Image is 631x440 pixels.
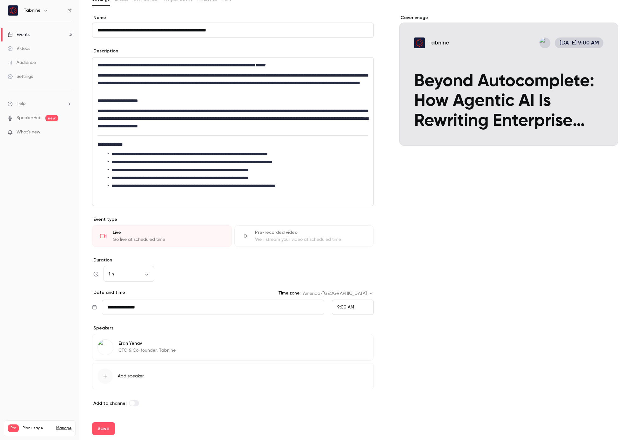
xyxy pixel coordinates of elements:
[337,305,354,309] span: 9:00 AM
[92,325,374,331] p: Speakers
[279,290,300,296] label: Time zone:
[8,424,19,432] span: Pro
[17,115,42,121] a: SpeakerHub
[399,15,618,21] label: Cover image
[92,216,374,223] p: Event type
[23,426,52,431] span: Plan usage
[255,229,366,236] div: Pre-recorded video
[399,15,618,146] section: Cover image
[92,58,373,206] div: editor
[118,347,176,354] p: CTO & Co-founder, Tabnine
[92,48,118,54] label: Description
[92,289,125,296] p: Date and time
[8,5,18,16] img: Tabnine
[92,57,374,206] section: description
[8,45,30,52] div: Videos
[8,59,36,66] div: Audience
[8,31,30,38] div: Events
[98,340,113,355] img: Eran Yehav
[92,15,374,21] label: Name
[113,229,224,236] div: Live
[332,300,374,315] div: From
[92,334,374,361] div: Eran YehavEran YehavCTO & Co-founder, Tabnine
[92,422,115,435] button: Save
[92,363,374,389] button: Add speaker
[93,401,126,406] span: Add to channel
[45,115,58,121] span: new
[255,236,366,243] div: We'll stream your video at scheduled time
[8,73,33,80] div: Settings
[17,100,26,107] span: Help
[303,290,374,297] div: America/[GEOGRAPHIC_DATA]
[92,225,232,247] div: LiveGo live at scheduled time
[118,340,176,347] p: Eran Yehav
[104,271,154,277] div: 1 h
[92,257,374,263] label: Duration
[8,100,72,107] li: help-dropdown-opener
[56,426,71,431] a: Manage
[118,373,144,379] span: Add speaker
[17,129,40,136] span: What's new
[23,7,41,14] h6: Tabnine
[113,236,224,243] div: Go live at scheduled time
[234,225,374,247] div: Pre-recorded videoWe'll stream your video at scheduled time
